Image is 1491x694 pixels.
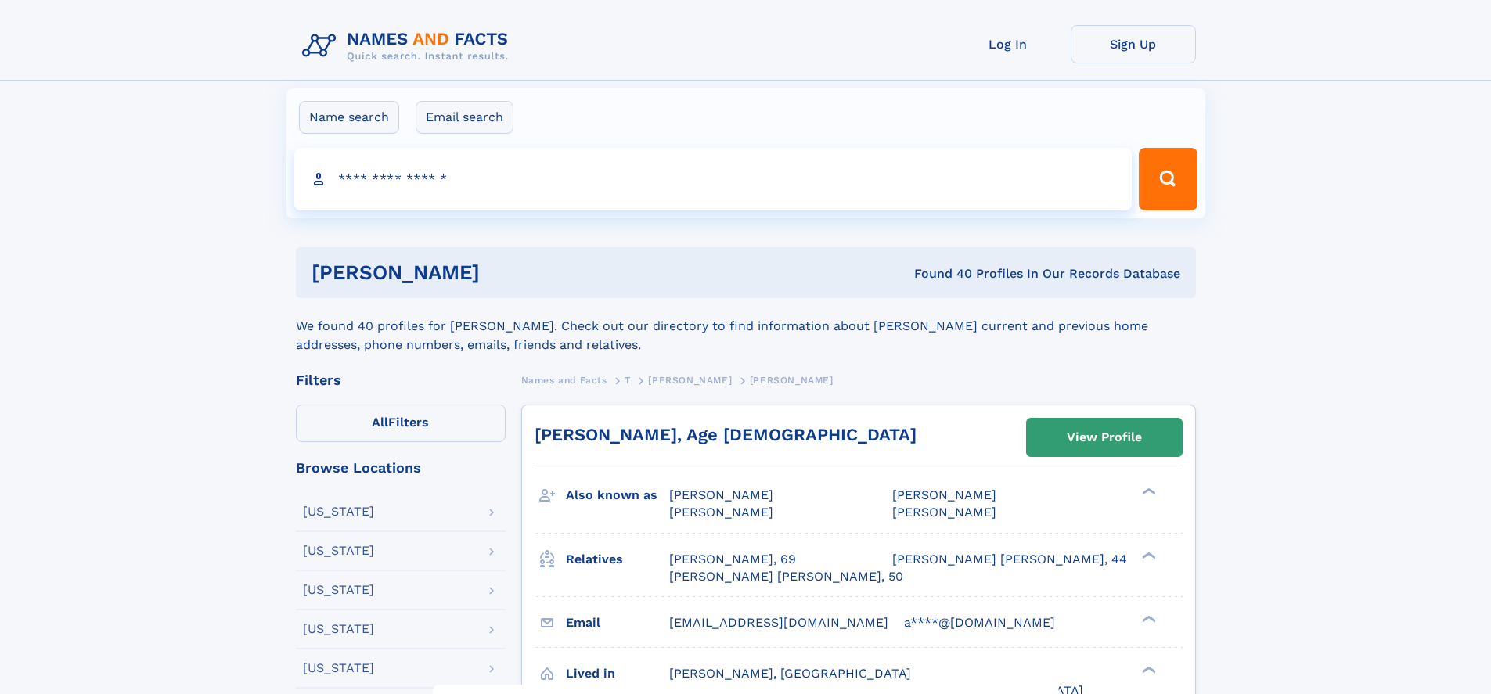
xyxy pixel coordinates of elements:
[521,370,607,390] a: Names and Facts
[669,487,773,502] span: [PERSON_NAME]
[303,623,374,635] div: [US_STATE]
[566,482,669,509] h3: Also known as
[648,370,732,390] a: [PERSON_NAME]
[303,545,374,557] div: [US_STATE]
[303,505,374,518] div: [US_STATE]
[296,25,521,67] img: Logo Names and Facts
[892,551,1127,568] a: [PERSON_NAME] [PERSON_NAME], 44
[296,298,1196,354] div: We found 40 profiles for [PERSON_NAME]. Check out our directory to find information about [PERSON...
[625,375,631,386] span: T
[1139,148,1197,210] button: Search Button
[299,101,399,134] label: Name search
[296,405,506,442] label: Filters
[294,148,1133,210] input: search input
[669,551,796,568] a: [PERSON_NAME], 69
[566,660,669,687] h3: Lived in
[669,568,903,585] a: [PERSON_NAME] [PERSON_NAME], 50
[1067,419,1142,455] div: View Profile
[566,546,669,573] h3: Relatives
[750,375,834,386] span: [PERSON_NAME]
[1138,613,1157,624] div: ❯
[303,584,374,596] div: [US_STATE]
[566,609,669,636] h3: Email
[535,425,917,444] a: [PERSON_NAME], Age [DEMOGRAPHIC_DATA]
[669,615,888,630] span: [EMAIL_ADDRESS][DOMAIN_NAME]
[372,415,388,430] span: All
[945,25,1071,63] a: Log In
[312,263,697,282] h1: [PERSON_NAME]
[669,505,773,520] span: [PERSON_NAME]
[1071,25,1196,63] a: Sign Up
[303,662,374,674] div: [US_STATE]
[1138,664,1157,674] div: ❯
[697,265,1180,282] div: Found 40 Profiles In Our Records Database
[892,505,996,520] span: [PERSON_NAME]
[648,375,732,386] span: [PERSON_NAME]
[625,370,631,390] a: T
[416,101,513,134] label: Email search
[1027,419,1182,456] a: View Profile
[1138,487,1157,497] div: ❯
[296,461,506,475] div: Browse Locations
[1138,550,1157,560] div: ❯
[892,487,996,502] span: [PERSON_NAME]
[296,373,506,387] div: Filters
[669,666,911,681] span: [PERSON_NAME], [GEOGRAPHIC_DATA]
